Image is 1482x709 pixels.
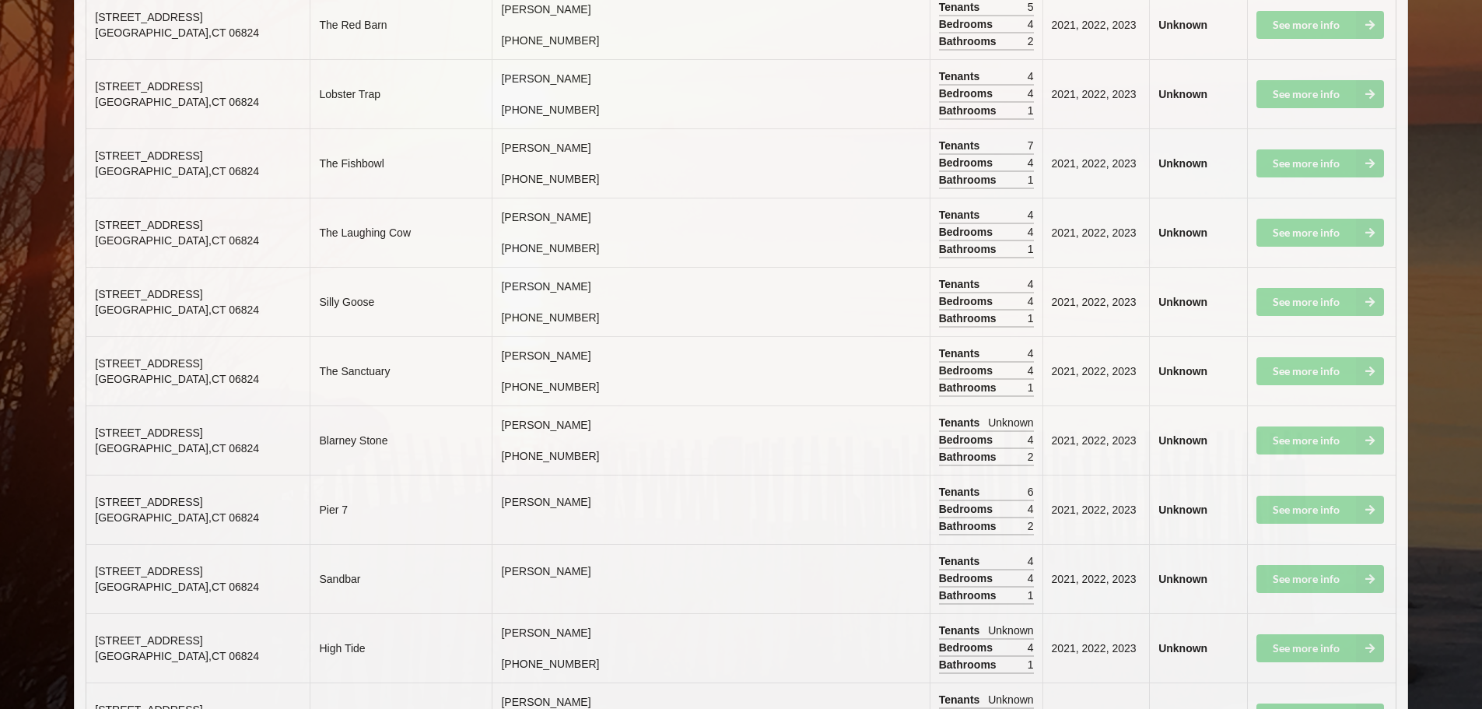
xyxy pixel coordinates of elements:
span: [STREET_ADDRESS] [95,149,202,162]
td: 2021, 2022, 2023 [1042,405,1150,475]
span: 4 [1028,16,1034,32]
span: Bathrooms [939,657,1000,672]
span: Bathrooms [939,588,1000,603]
span: 1 [1028,588,1034,603]
td: [PERSON_NAME] [PHONE_NUMBER] [492,198,929,267]
td: The Sanctuary [310,336,492,405]
b: Unknown [1158,573,1207,585]
span: [STREET_ADDRESS] [95,426,202,439]
span: 1 [1028,311,1034,326]
b: Unknown [1158,226,1207,239]
span: 4 [1028,432,1034,448]
span: Bedrooms [939,224,997,240]
span: [STREET_ADDRESS] [95,288,202,300]
span: Bedrooms [939,86,997,101]
td: 2021, 2022, 2023 [1042,198,1150,267]
span: Bathrooms [939,380,1000,395]
td: The Fishbowl [310,128,492,198]
span: 4 [1028,346,1034,361]
span: 4 [1028,224,1034,240]
td: Sandbar [310,544,492,613]
span: [GEOGRAPHIC_DATA] , CT 06824 [95,304,259,316]
b: Unknown [1158,19,1207,31]
span: 4 [1028,155,1034,170]
span: [STREET_ADDRESS] [95,219,202,231]
b: Unknown [1158,642,1207,655]
span: Tenants [939,207,984,223]
span: Bathrooms [939,311,1000,326]
b: Unknown [1158,88,1207,100]
td: Lobster Trap [310,59,492,128]
span: 2 [1028,518,1034,534]
span: Tenants [939,692,984,707]
span: [GEOGRAPHIC_DATA] , CT 06824 [95,442,259,455]
td: Blarney Stone [310,405,492,475]
b: Unknown [1158,504,1207,516]
span: Tenants [939,68,984,84]
span: Bedrooms [939,363,997,378]
td: 2021, 2022, 2023 [1042,544,1150,613]
span: [GEOGRAPHIC_DATA] , CT 06824 [95,650,259,662]
span: 4 [1028,501,1034,517]
span: Bathrooms [939,103,1000,118]
span: 1 [1028,657,1034,672]
span: Tenants [939,623,984,638]
span: [STREET_ADDRESS] [95,565,202,577]
span: Bedrooms [939,432,997,448]
td: [PERSON_NAME] [492,544,929,613]
span: [GEOGRAPHIC_DATA] , CT 06824 [95,234,259,247]
b: Unknown [1158,365,1207,377]
td: 2021, 2022, 2023 [1042,336,1150,405]
span: Bedrooms [939,155,997,170]
span: Bathrooms [939,449,1000,465]
b: Unknown [1158,296,1207,308]
span: [STREET_ADDRESS] [95,634,202,647]
span: [GEOGRAPHIC_DATA] , CT 06824 [95,581,259,593]
span: Unknown [988,623,1033,638]
td: [PERSON_NAME] [PHONE_NUMBER] [492,405,929,475]
span: 7 [1028,138,1034,153]
span: 4 [1028,207,1034,223]
span: 4 [1028,363,1034,378]
b: Unknown [1158,157,1207,170]
span: [GEOGRAPHIC_DATA] , CT 06824 [95,96,259,108]
span: [GEOGRAPHIC_DATA] , CT 06824 [95,373,259,385]
td: High Tide [310,613,492,683]
span: Bedrooms [939,640,997,655]
b: Unknown [1158,434,1207,447]
span: Bathrooms [939,518,1000,534]
td: 2021, 2022, 2023 [1042,128,1150,198]
span: Tenants [939,346,984,361]
span: 2 [1028,449,1034,465]
span: 1 [1028,241,1034,257]
td: 2021, 2022, 2023 [1042,267,1150,336]
span: Bedrooms [939,501,997,517]
td: 2021, 2022, 2023 [1042,613,1150,683]
td: [PERSON_NAME] [PHONE_NUMBER] [492,59,929,128]
span: [GEOGRAPHIC_DATA] , CT 06824 [95,511,259,524]
span: [STREET_ADDRESS] [95,496,202,508]
span: Tenants [939,276,984,292]
span: Bathrooms [939,241,1000,257]
span: Bedrooms [939,570,997,586]
td: 2021, 2022, 2023 [1042,59,1150,128]
span: 4 [1028,276,1034,292]
span: Tenants [939,415,984,430]
span: 1 [1028,172,1034,188]
span: Bedrooms [939,293,997,309]
span: 1 [1028,380,1034,395]
span: 4 [1028,68,1034,84]
td: Pier 7 [310,475,492,544]
span: Tenants [939,553,984,569]
td: [PERSON_NAME] [PHONE_NUMBER] [492,267,929,336]
td: 2021, 2022, 2023 [1042,475,1150,544]
span: 4 [1028,570,1034,586]
span: Bedrooms [939,16,997,32]
span: Tenants [939,138,984,153]
span: Unknown [988,692,1033,707]
span: 4 [1028,553,1034,569]
span: 4 [1028,86,1034,101]
span: [STREET_ADDRESS] [95,11,202,23]
span: Tenants [939,484,984,500]
td: The Laughing Cow [310,198,492,267]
